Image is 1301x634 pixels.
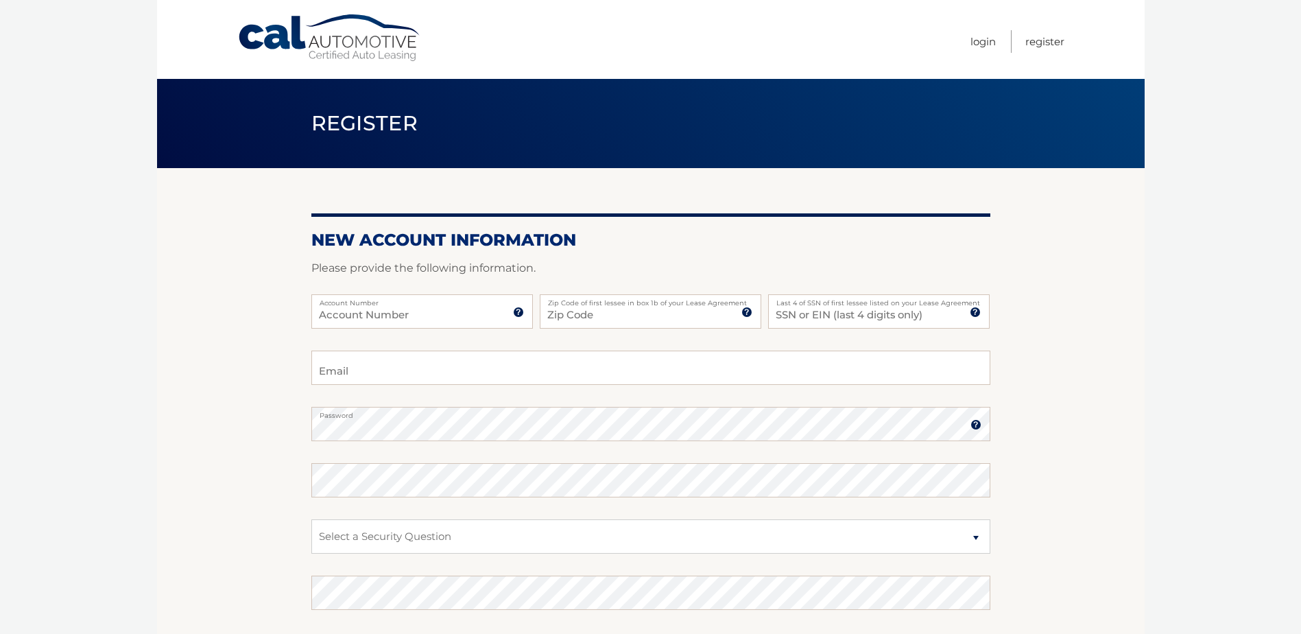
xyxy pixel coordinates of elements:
input: Zip Code [540,294,761,329]
p: Please provide the following information. [311,259,990,278]
a: Register [1025,30,1064,53]
img: tooltip.svg [970,307,981,318]
img: tooltip.svg [741,307,752,318]
input: Email [311,351,990,385]
img: tooltip.svg [970,419,981,430]
img: tooltip.svg [513,307,524,318]
label: Zip Code of first lessee in box 1b of your Lease Agreement [540,294,761,305]
label: Password [311,407,990,418]
label: Last 4 of SSN of first lessee listed on your Lease Agreement [768,294,990,305]
a: Login [970,30,996,53]
input: Account Number [311,294,533,329]
h2: New Account Information [311,230,990,250]
span: Register [311,110,418,136]
a: Cal Automotive [237,14,422,62]
label: Account Number [311,294,533,305]
input: SSN or EIN (last 4 digits only) [768,294,990,329]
